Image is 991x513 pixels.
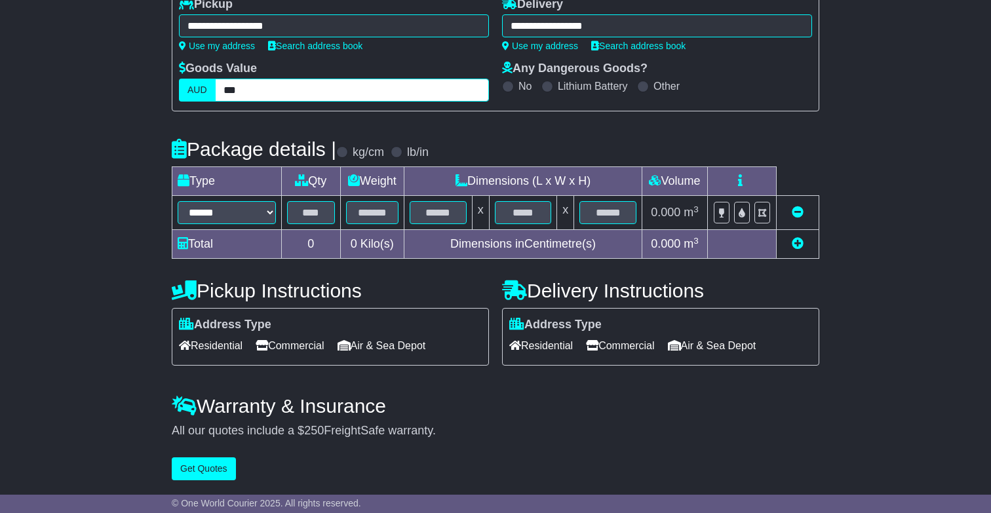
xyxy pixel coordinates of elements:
span: Air & Sea Depot [338,335,426,356]
td: Dimensions (L x W x H) [404,167,642,196]
label: Address Type [509,318,602,332]
label: Address Type [179,318,271,332]
td: x [557,196,574,230]
label: Goods Value [179,62,257,76]
label: Other [653,80,680,92]
button: Get Quotes [172,457,236,480]
span: 0.000 [651,237,680,250]
label: lb/in [407,145,429,160]
td: Volume [642,167,707,196]
label: Lithium Battery [558,80,628,92]
td: Dimensions in Centimetre(s) [404,230,642,259]
td: Type [172,167,282,196]
a: Search address book [268,41,362,51]
h4: Package details | [172,138,336,160]
span: © One World Courier 2025. All rights reserved. [172,498,361,508]
span: 0 [351,237,357,250]
span: 0.000 [651,206,680,219]
label: kg/cm [353,145,384,160]
div: All our quotes include a $ FreightSafe warranty. [172,424,819,438]
a: Search address book [591,41,686,51]
td: Total [172,230,282,259]
span: Residential [179,335,243,356]
td: Qty [282,167,341,196]
span: Commercial [256,335,324,356]
span: Commercial [586,335,654,356]
h4: Delivery Instructions [502,280,819,301]
span: m [684,237,699,250]
span: m [684,206,699,219]
sup: 3 [693,236,699,246]
label: No [518,80,532,92]
td: Weight [340,167,404,196]
a: Add new item [792,237,804,250]
h4: Warranty & Insurance [172,395,819,417]
td: x [472,196,489,230]
sup: 3 [693,204,699,214]
td: 0 [282,230,341,259]
h4: Pickup Instructions [172,280,489,301]
label: Any Dangerous Goods? [502,62,648,76]
span: 250 [304,424,324,437]
span: Residential [509,335,573,356]
td: Kilo(s) [340,230,404,259]
a: Remove this item [792,206,804,219]
span: Air & Sea Depot [668,335,756,356]
label: AUD [179,79,216,102]
a: Use my address [179,41,255,51]
a: Use my address [502,41,578,51]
